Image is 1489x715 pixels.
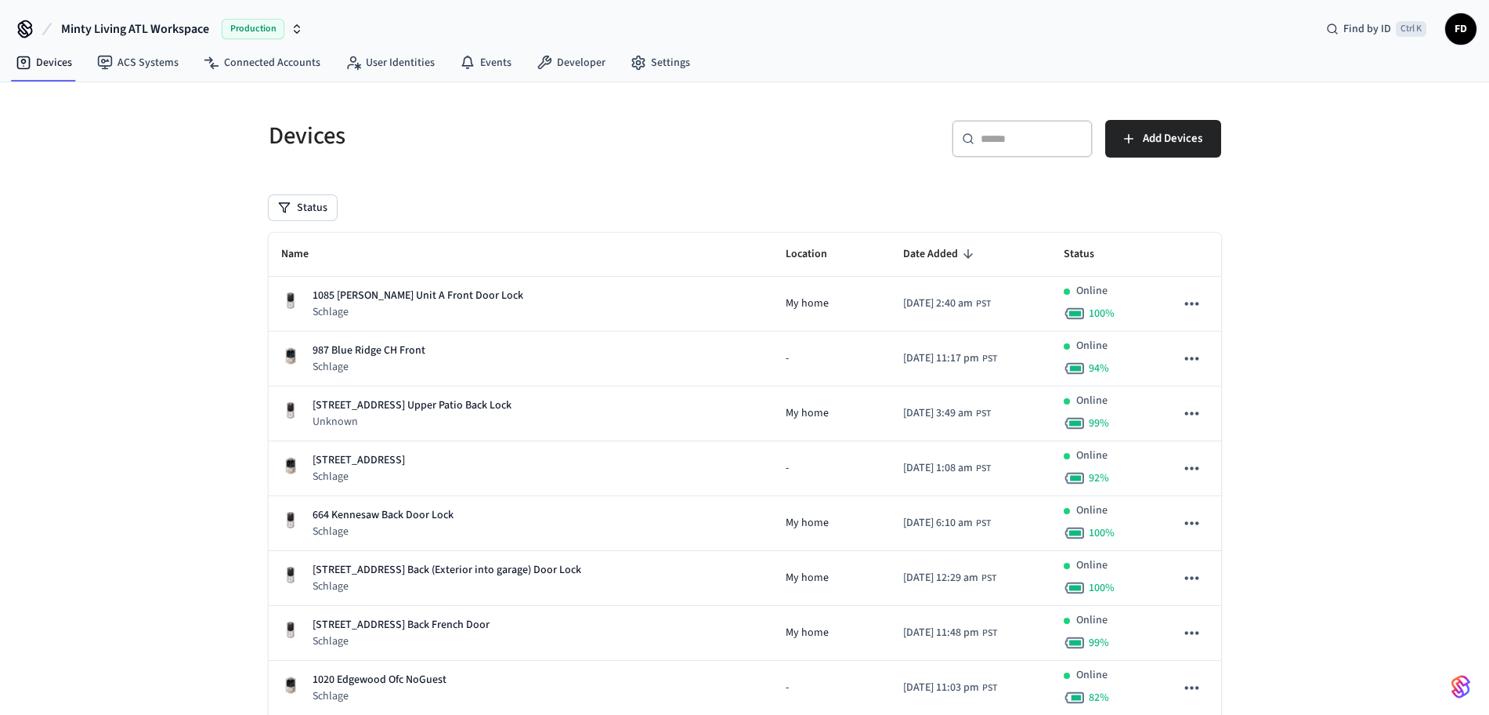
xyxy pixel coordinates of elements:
span: - [786,680,789,696]
p: Schlage [313,524,454,539]
a: User Identities [333,49,447,77]
div: Asia/Manila [903,625,997,641]
p: Schlage [313,469,405,485]
span: 100 % [1089,525,1115,541]
span: Status [1064,242,1115,267]
h5: Devices [269,120,735,152]
a: Developer [524,49,618,77]
p: Schlage [313,359,425,375]
span: 82 % [1089,690,1109,706]
a: ACS Systems [85,49,191,77]
a: Events [447,49,524,77]
div: Asia/Manila [903,570,996,586]
div: Asia/Manila [903,680,997,696]
span: [DATE] 11:03 pm [903,680,979,696]
div: Asia/Manila [903,350,997,367]
span: 100 % [1089,306,1115,321]
p: Online [1076,503,1108,519]
span: PST [982,352,997,366]
span: [DATE] 3:49 am [903,405,973,422]
span: 92 % [1089,470,1109,486]
span: 100 % [1089,580,1115,596]
p: 664 Kennesaw Back Door Lock [313,507,454,524]
span: Name [281,242,329,267]
p: [STREET_ADDRESS] Upper Patio Back Lock [313,397,511,414]
p: Schlage [313,633,490,649]
span: My home [786,296,829,312]
div: Asia/Manila [903,405,991,422]
p: Online [1076,612,1108,629]
p: Unknown [313,414,511,430]
span: Location [786,242,848,267]
img: Schlage Sense Smart Deadbolt with Camelot Trim, Front [281,676,300,695]
span: - [786,350,789,367]
button: Status [269,195,337,220]
p: 987 Blue Ridge CH Front [313,343,425,359]
p: Online [1076,338,1108,354]
span: - [786,460,789,477]
span: 99 % [1089,416,1109,431]
span: My home [786,515,829,532]
span: 99 % [1089,635,1109,651]
img: Schlage Sense Smart Deadbolt with Camelot Trim, Front [281,456,300,475]
span: PST [982,626,997,641]
p: Online [1076,448,1108,464]
a: Settings [618,49,703,77]
div: Asia/Manila [903,515,991,532]
span: Ctrl K [1396,21,1426,37]
span: PST [976,407,991,421]
button: FD [1445,13,1476,45]
span: Date Added [903,242,978,267]
button: Add Devices [1105,120,1221,158]
span: [DATE] 11:48 pm [903,625,979,641]
p: Schlage [313,304,523,320]
span: [DATE] 2:40 am [903,296,973,312]
img: Yale Assure Touchscreen Wifi Smart Lock, Satin Nickel, Front [281,511,300,530]
span: Production [222,19,284,39]
span: Minty Living ATL Workspace [61,20,209,38]
span: PST [976,462,991,476]
p: [STREET_ADDRESS] Back (Exterior into garage) Door Lock [313,562,581,579]
p: Schlage [313,688,446,704]
span: My home [786,625,829,641]
p: 1020 Edgewood Ofc NoGuest [313,672,446,688]
img: SeamLogoGradient.69752ec5.svg [1451,674,1470,699]
div: Asia/Manila [903,296,991,312]
img: Schlage Sense Smart Deadbolt with Camelot Trim, Front [281,347,300,365]
span: [DATE] 12:29 am [903,570,978,586]
p: Online [1076,393,1108,409]
img: Yale Assure Touchscreen Wifi Smart Lock, Satin Nickel, Front [281,566,300,585]
span: PST [976,297,991,311]
img: Yale Assure Touchscreen Wifi Smart Lock, Satin Nickel, Front [281,292,300,310]
span: My home [786,570,829,586]
p: Online [1076,283,1108,299]
p: Schlage [313,579,581,594]
span: PST [981,572,996,586]
span: [DATE] 6:10 am [903,515,973,532]
a: Devices [3,49,85,77]
span: Add Devices [1143,129,1202,149]
span: PST [976,517,991,531]
div: Find by IDCtrl K [1314,15,1439,43]
p: [STREET_ADDRESS] [313,452,405,469]
img: Yale Assure Touchscreen Wifi Smart Lock, Satin Nickel, Front [281,401,300,420]
img: Yale Assure Touchscreen Wifi Smart Lock, Satin Nickel, Front [281,621,300,640]
span: [DATE] 11:17 pm [903,350,979,367]
span: [DATE] 1:08 am [903,460,973,477]
div: Asia/Manila [903,460,991,477]
span: PST [982,681,997,695]
p: 1085 [PERSON_NAME] Unit A Front Door Lock [313,288,523,304]
span: FD [1447,15,1475,43]
a: Connected Accounts [191,49,333,77]
span: Find by ID [1343,21,1391,37]
p: [STREET_ADDRESS] Back French Door [313,617,490,633]
span: 94 % [1089,361,1109,376]
span: My home [786,405,829,422]
p: Online [1076,667,1108,684]
p: Online [1076,557,1108,574]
